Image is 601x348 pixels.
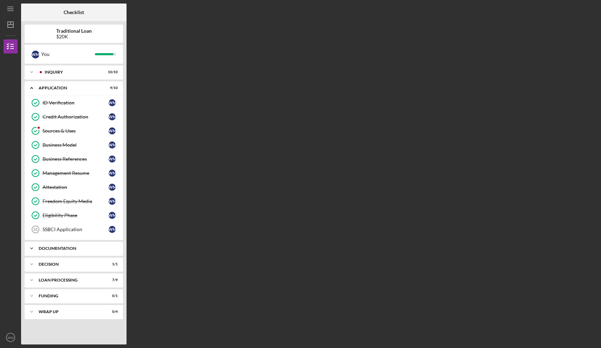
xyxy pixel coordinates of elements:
div: 1 / 1 [105,262,118,266]
b: Checklist [64,10,84,15]
a: ID VerificationWM [28,96,119,110]
a: Business ModelWM [28,138,119,152]
div: ID Verification [43,100,109,106]
button: WM [4,330,18,344]
div: Attestation [43,184,109,190]
div: W M [32,51,39,58]
div: Freedom Equity Media [43,198,109,204]
div: 9 / 10 [105,86,118,90]
div: W M [109,156,116,163]
div: W M [109,184,116,191]
div: Business Model [43,142,109,148]
a: Business ReferencesWM [28,152,119,166]
div: 7 / 9 [105,278,118,282]
div: W M [109,198,116,205]
div: W M [109,141,116,148]
div: Inquiry [45,70,100,74]
div: W M [109,226,116,233]
a: Management ResumeWM [28,166,119,180]
div: W M [109,170,116,177]
div: 10 / 10 [105,70,118,74]
b: Traditional Loan [56,28,92,34]
div: Wrap up [39,310,100,314]
div: Funding [39,294,100,298]
tspan: 18 [33,227,37,232]
div: Documentation [39,246,114,251]
div: Management Resume [43,170,109,176]
a: AttestationWM [28,180,119,194]
div: W M [109,99,116,106]
div: SSBCI Application [43,227,109,232]
div: Credit Authorization [43,114,109,120]
a: Freedom Equity MediaWM [28,194,119,208]
div: Loan Processing [39,278,100,282]
div: 0 / 4 [105,310,118,314]
a: Sources & UsesWM [28,124,119,138]
div: Eligibility Phase [43,213,109,218]
div: Decision [39,262,100,266]
div: W M [109,113,116,120]
div: Business References [43,156,109,162]
div: Sources & Uses [43,128,109,134]
div: W M [109,212,116,219]
a: Eligibility PhaseWM [28,208,119,222]
a: Credit AuthorizationWM [28,110,119,124]
a: 18SSBCI ApplicationWM [28,222,119,236]
div: Application [39,86,100,90]
div: 0 / 1 [105,294,118,298]
div: $20K [56,34,92,39]
div: You [41,48,95,60]
text: WM [7,336,13,340]
div: W M [109,127,116,134]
